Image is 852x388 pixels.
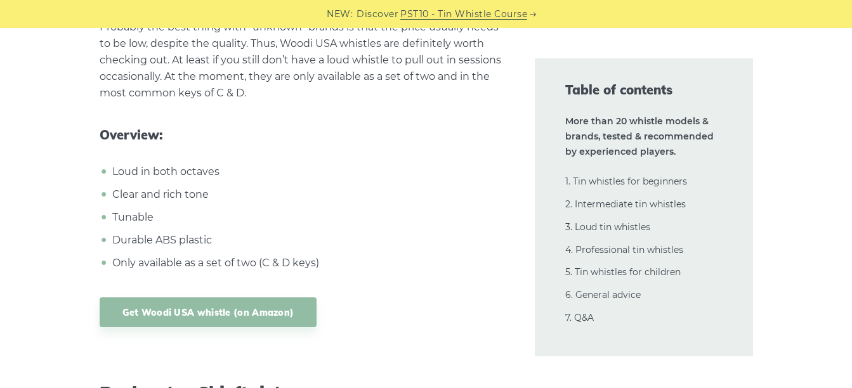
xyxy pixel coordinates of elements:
[565,176,687,187] a: 1. Tin whistles for beginners
[109,255,504,271] li: Only available as a set of two (C & D keys)
[565,221,650,233] a: 3. Loud tin whistles
[100,127,504,143] span: Overview:
[565,81,723,99] span: Table of contents
[400,7,527,22] a: PST10 - Tin Whistle Course
[327,7,353,22] span: NEW:
[109,164,504,180] li: Loud in both octaves
[565,198,686,210] a: 2. Intermediate tin whistles
[565,289,641,301] a: 6. General advice
[100,19,504,101] p: Probably the best thing with “unknown” brands is that the price usually needs to be low, despite ...
[109,209,504,226] li: Tunable
[565,312,594,323] a: 7. Q&A
[109,186,504,203] li: Clear and rich tone
[565,266,681,278] a: 5. Tin whistles for children
[565,115,714,157] strong: More than 20 whistle models & brands, tested & recommended by experienced players.
[357,7,398,22] span: Discover
[100,297,317,327] a: Get Woodi USA whistle (on Amazon)
[565,244,683,255] a: 4. Professional tin whistles
[109,232,504,249] li: Durable ABS plastic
